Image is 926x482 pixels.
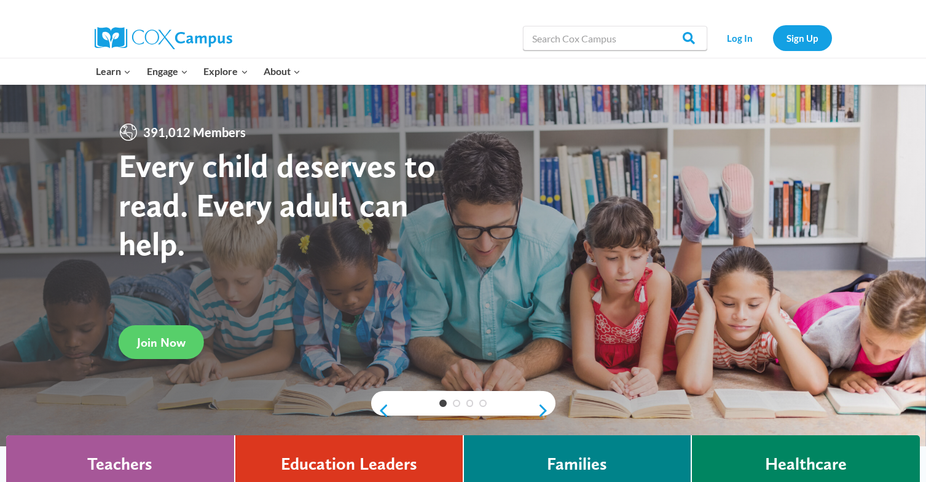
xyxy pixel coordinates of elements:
[547,454,607,475] h4: Families
[119,146,436,263] strong: Every child deserves to read. Every adult can help.
[523,26,707,50] input: Search Cox Campus
[713,25,832,50] nav: Secondary Navigation
[537,403,555,418] a: next
[371,403,390,418] a: previous
[479,400,487,407] a: 4
[96,63,131,79] span: Learn
[773,25,832,50] a: Sign Up
[713,25,767,50] a: Log In
[281,454,417,475] h4: Education Leaders
[137,335,186,350] span: Join Now
[466,400,474,407] a: 3
[765,454,847,475] h4: Healthcare
[203,63,248,79] span: Explore
[87,454,152,475] h4: Teachers
[371,398,555,423] div: content slider buttons
[453,400,460,407] a: 2
[119,325,204,359] a: Join Now
[147,63,188,79] span: Engage
[439,400,447,407] a: 1
[88,58,308,84] nav: Primary Navigation
[138,122,251,142] span: 391,012 Members
[95,27,232,49] img: Cox Campus
[264,63,300,79] span: About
